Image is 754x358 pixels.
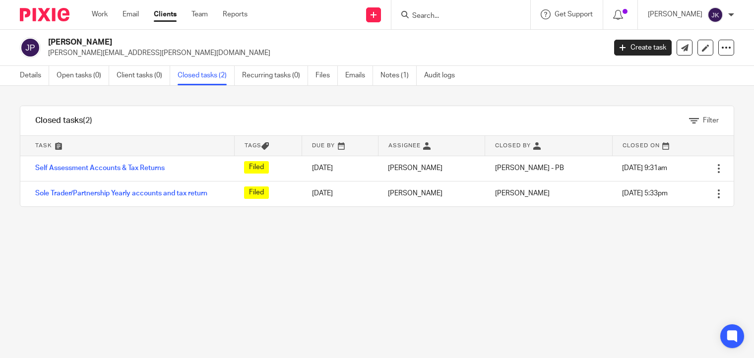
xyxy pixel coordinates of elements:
[315,66,338,85] a: Files
[707,7,723,23] img: svg%3E
[20,66,49,85] a: Details
[48,37,489,48] h2: [PERSON_NAME]
[302,181,378,206] td: [DATE]
[48,48,599,58] p: [PERSON_NAME][EMAIL_ADDRESS][PERSON_NAME][DOMAIN_NAME]
[35,165,165,172] a: Self Assessment Accounts & Tax Returns
[191,9,208,19] a: Team
[123,9,139,19] a: Email
[648,9,702,19] p: [PERSON_NAME]
[622,190,668,197] span: [DATE] 5:33pm
[83,117,92,124] span: (2)
[424,66,462,85] a: Audit logs
[495,190,550,197] span: [PERSON_NAME]
[378,156,485,181] td: [PERSON_NAME]
[242,66,308,85] a: Recurring tasks (0)
[302,156,378,181] td: [DATE]
[614,40,672,56] a: Create task
[555,11,593,18] span: Get Support
[35,116,92,126] h1: Closed tasks
[345,66,373,85] a: Emails
[20,37,41,58] img: svg%3E
[178,66,235,85] a: Closed tasks (2)
[223,9,248,19] a: Reports
[92,9,108,19] a: Work
[234,136,302,156] th: Tags
[117,66,170,85] a: Client tasks (0)
[244,161,269,174] span: Filed
[378,181,485,206] td: [PERSON_NAME]
[380,66,417,85] a: Notes (1)
[411,12,501,21] input: Search
[244,186,269,199] span: Filed
[154,9,177,19] a: Clients
[35,190,207,197] a: Sole Trader/Partnership Yearly accounts and tax return
[622,165,667,172] span: [DATE] 9:31am
[495,165,564,172] span: [PERSON_NAME] - PB
[57,66,109,85] a: Open tasks (0)
[703,117,719,124] span: Filter
[20,8,69,21] img: Pixie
